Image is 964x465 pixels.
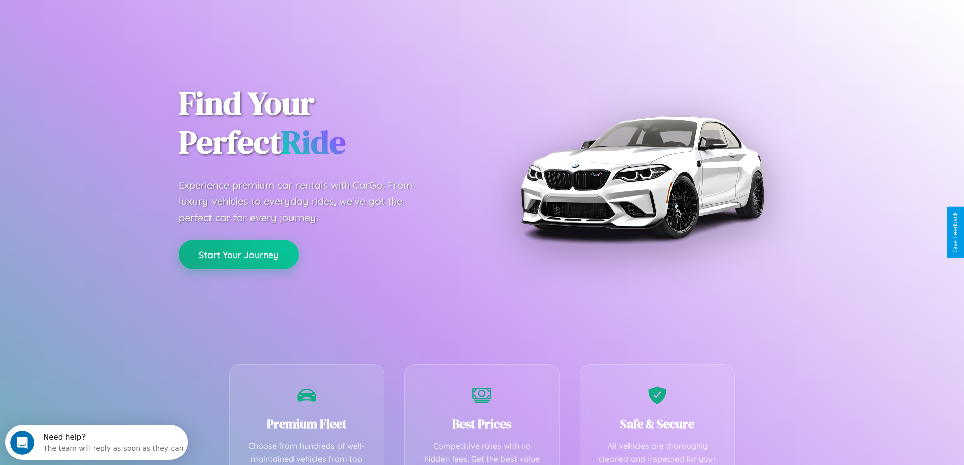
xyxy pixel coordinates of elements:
p: Experience premium car rentals with CarGo. From luxury vehicles to everyday rides, we've got the ... [179,177,432,226]
h3: Safe & Secure [596,415,720,432]
div: Give Feedback [952,212,959,253]
iframe: Intercom live chat discovery launcher [5,425,188,460]
span: Ride [281,120,346,164]
h3: Premium Fleet [245,415,369,432]
iframe: Intercom live chat [10,431,34,455]
button: Start Your Journey [179,240,299,269]
div: Need help? [38,9,179,17]
h3: Best Prices [420,415,544,432]
img: Premium BMW car rental vehicle [515,51,768,304]
h1: Find Your Perfect [179,84,467,162]
div: Open Intercom Messenger [4,4,188,32]
div: The team will reply as soon as they can [38,17,179,27]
